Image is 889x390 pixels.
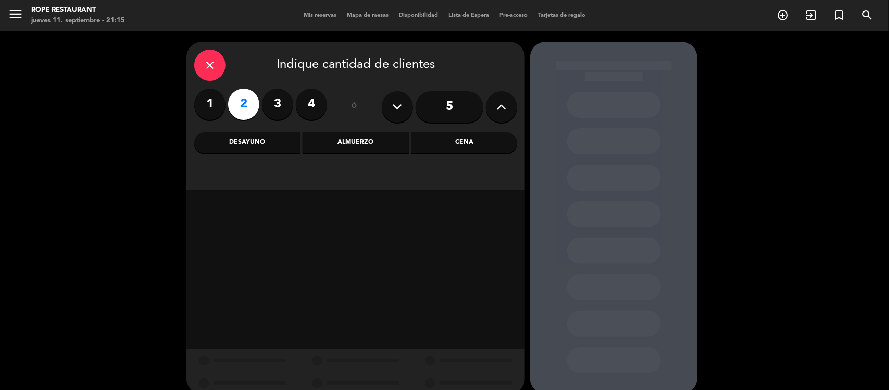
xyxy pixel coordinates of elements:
button: menu [8,6,23,26]
div: Rope restaurant [31,5,125,16]
label: 1 [194,89,226,120]
i: exit_to_app [805,9,817,21]
i: add_circle_outline [777,9,789,21]
i: search [861,9,873,21]
i: menu [8,6,23,22]
div: Indique cantidad de clientes [194,50,517,81]
span: Mapa de mesas [342,13,394,18]
div: ó [337,89,371,125]
span: Disponibilidad [394,13,443,18]
div: Desayuno [194,132,300,153]
div: Almuerzo [303,132,408,153]
label: 2 [228,89,259,120]
i: turned_in_not [833,9,845,21]
label: 3 [262,89,293,120]
span: Lista de Espera [443,13,494,18]
div: Cena [411,132,517,153]
span: Mis reservas [298,13,342,18]
span: Tarjetas de regalo [533,13,591,18]
i: close [204,59,216,71]
div: jueves 11. septiembre - 21:15 [31,16,125,26]
span: Pre-acceso [494,13,533,18]
label: 4 [296,89,327,120]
